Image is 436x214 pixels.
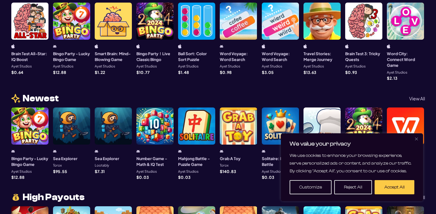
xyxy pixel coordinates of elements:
[262,149,265,153] img: android
[303,51,341,63] h3: Travel Stories: Merge Journey
[415,138,418,140] img: Close
[95,70,105,74] p: $ 1.22
[345,65,366,68] p: Ayet Studios
[53,164,62,167] p: Torox
[53,149,57,153] img: android
[95,164,109,167] p: Lootably
[345,70,357,74] p: $ 0.93
[11,44,15,48] img: ios
[53,51,90,63] h3: Bingo Party - Lucky Bingo Game
[53,156,78,161] h3: Sea Explorer
[11,70,23,74] p: $ 0.64
[178,70,189,74] p: $ 1.48
[178,65,198,68] p: Ayet Studios
[220,169,236,173] p: $ 140.83
[178,156,215,168] h3: Mahjong Battle - Puzzle Game
[220,70,232,74] p: $ 0.98
[95,65,115,68] p: Ayet Studios
[290,180,332,194] button: Customize
[136,149,140,153] img: android
[409,96,425,101] p: View All
[95,51,132,63] h3: Smart Brain: Mind-Blowing Game
[290,152,414,175] p: We use cookies to enhance your browsing experience, serve personalized ads or content, and analyz...
[303,65,324,68] p: Ayet Studios
[11,94,20,103] img: news
[220,65,240,68] p: Ayet Studios
[387,71,407,74] p: Ayet Studios
[11,170,32,173] p: Ayet Studios
[53,70,66,74] p: $ 12.88
[11,193,20,202] img: money
[178,149,182,153] img: android
[178,175,190,179] p: $ 0.03
[262,156,299,168] h3: Solitaire: Hero Battle
[262,175,274,179] p: $ 0.03
[53,44,57,48] img: android
[412,135,420,143] button: Close
[281,133,423,201] div: We value your privacy
[136,175,149,179] p: $ 0.03
[95,149,98,153] img: android
[136,65,157,68] p: Ayet Studios
[290,140,414,148] p: We value your privacy
[11,175,25,179] p: $ 12.88
[23,193,85,202] span: High Payouts
[95,44,98,48] img: ios
[23,94,59,103] span: Newest
[334,180,372,194] button: Reject All
[303,44,307,48] img: ios
[262,44,265,48] img: ios
[220,51,257,63] h3: Word Voyage: Word Search
[178,170,198,173] p: Ayet Studios
[95,169,105,173] p: $ 7.31
[136,51,174,63] h3: Bingo Party！Live Classic Bingo
[220,156,240,161] h3: Grab A Toy
[345,44,349,48] img: ios
[387,51,424,68] h3: Word City: Connect Word Game
[11,65,32,68] p: Ayet Studios
[178,51,215,63] h3: Ball Sort: Color Sort Puzzle
[136,156,174,168] h3: Number Game - Math & IQ Test
[345,51,382,63] h3: Brain Test 3: Tricky Quests
[53,65,73,68] p: Ayet Studios
[220,149,223,153] img: android
[375,180,414,194] button: Accept All
[136,170,157,173] p: Ayet Studios
[220,164,229,167] p: Torox
[11,51,48,63] h3: Brain Test All-Star: IQ Boost
[220,44,223,48] img: android
[11,156,48,168] h3: Bingo Party - Lucky Bingo Game
[136,44,140,48] img: ios
[11,149,15,153] img: android
[262,65,282,68] p: Ayet Studios
[53,169,67,173] p: $ 95.55
[178,44,182,48] img: ios
[262,170,282,173] p: Ayet Studios
[303,70,316,74] p: $ 13.63
[387,76,397,80] p: $ 2.13
[262,70,274,74] p: $ 3.05
[95,156,119,161] h3: Sea Explorer
[262,51,299,63] h3: Word Voyage: Word Search
[136,70,150,74] p: $ 10.77
[387,44,390,48] img: ios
